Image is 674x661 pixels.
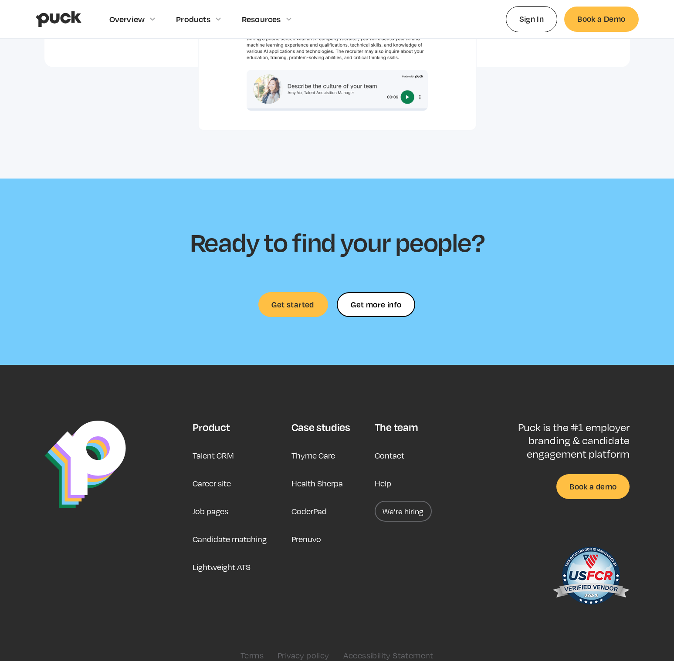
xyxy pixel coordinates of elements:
[337,292,415,317] form: Ready to find your people
[109,14,145,24] div: Overview
[176,14,210,24] div: Products
[193,473,231,494] a: Career site
[193,445,234,466] a: Talent CRM
[291,529,321,550] a: Prenuvo
[375,501,432,522] a: We’re hiring
[343,651,434,660] a: Accessibility Statement
[240,651,264,660] a: Terms
[506,6,558,32] a: Sign In
[375,445,404,466] a: Contact
[193,529,267,550] a: Candidate matching
[564,7,638,31] a: Book a Demo
[242,14,281,24] div: Resources
[193,501,228,522] a: Job pages
[375,473,391,494] a: Help
[193,556,251,577] a: Lightweight ATS
[291,501,327,522] a: CoderPad
[190,226,484,257] h2: Ready to find your people?
[552,543,630,612] img: US Federal Contractor Registration System for Award Management Verified Vendor Seal
[291,421,350,434] div: Case studies
[291,473,343,494] a: Health Sherpa
[291,445,335,466] a: Thyme Care
[44,421,126,508] img: Puck Logo
[278,651,329,660] a: Privacy policy
[258,292,328,317] a: Get started
[490,421,630,460] p: Puck is the #1 employer branding & candidate engagement platform
[556,474,630,499] a: Book a demo
[337,292,415,317] a: Get more info
[375,421,418,434] div: The team
[193,421,230,434] div: Product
